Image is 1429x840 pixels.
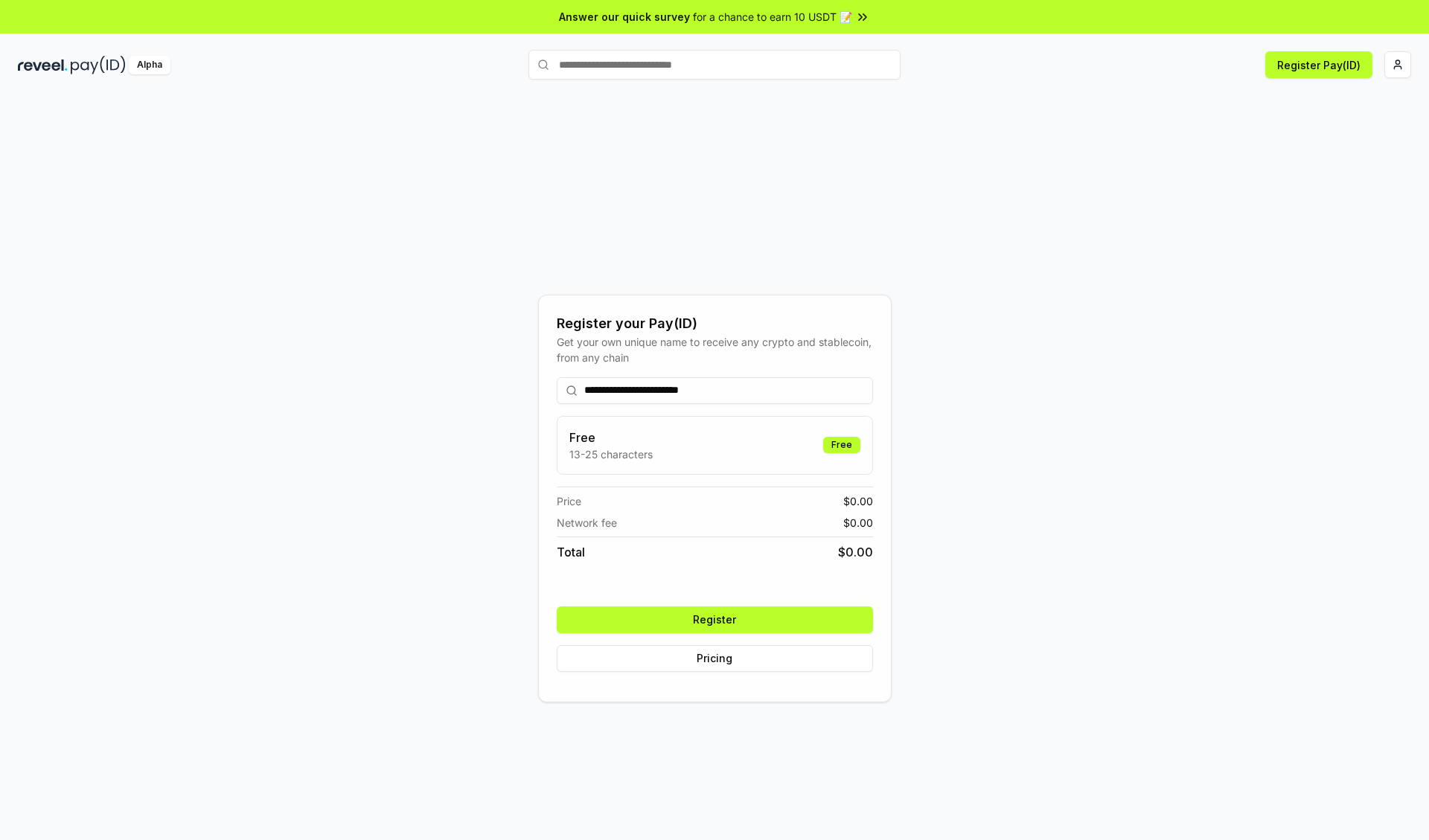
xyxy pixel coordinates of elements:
[693,9,852,25] span: for a chance to earn 10 USDT 📝
[557,543,585,561] span: Total
[843,515,873,530] span: $ 0.00
[569,429,653,446] h3: Free
[129,56,170,74] div: Alpha
[1265,51,1372,78] button: Register Pay(ID)
[557,313,873,334] div: Register your Pay(ID)
[71,56,126,74] img: pay_id
[18,56,68,74] img: reveel_dark
[557,493,581,509] span: Price
[559,9,690,25] span: Answer our quick survey
[557,606,873,633] button: Register
[823,437,860,453] div: Free
[557,645,873,672] button: Pricing
[557,515,617,530] span: Network fee
[843,493,873,509] span: $ 0.00
[557,334,873,365] div: Get your own unique name to receive any crypto and stablecoin, from any chain
[569,446,653,462] p: 13-25 characters
[838,543,873,561] span: $ 0.00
